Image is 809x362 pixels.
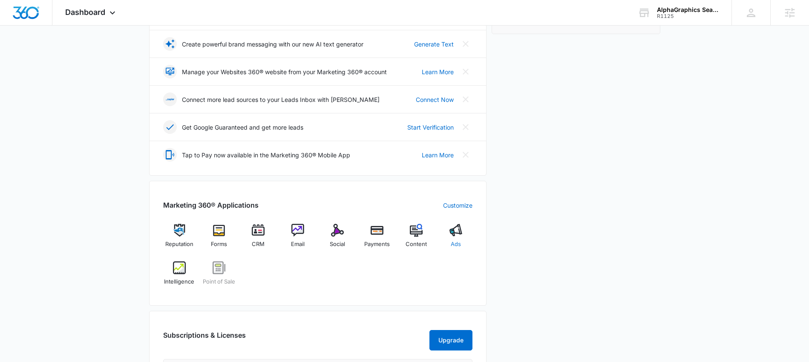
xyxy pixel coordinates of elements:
[202,261,235,292] a: Point of Sale
[459,65,472,78] button: Close
[360,224,393,255] a: Payments
[182,40,363,49] p: Create powerful brand messaging with our new AI text generator
[443,201,472,210] a: Customize
[422,67,454,76] a: Learn More
[459,120,472,134] button: Close
[242,224,275,255] a: CRM
[182,95,380,104] p: Connect more lead sources to your Leads Inbox with [PERSON_NAME]
[451,240,461,249] span: Ads
[414,40,454,49] a: Generate Text
[163,200,259,210] h2: Marketing 360® Applications
[321,224,354,255] a: Social
[252,240,265,249] span: CRM
[459,37,472,51] button: Close
[163,330,246,347] h2: Subscriptions & Licenses
[282,224,314,255] a: Email
[164,278,194,286] span: Intelligence
[400,224,433,255] a: Content
[422,151,454,159] a: Learn More
[429,330,472,350] button: Upgrade
[416,95,454,104] a: Connect Now
[459,93,472,106] button: Close
[65,8,105,17] span: Dashboard
[163,261,196,292] a: Intelligence
[165,240,193,249] span: Reputation
[440,224,472,255] a: Ads
[330,240,345,249] span: Social
[182,123,303,132] p: Get Google Guaranteed and get more leads
[459,148,472,162] button: Close
[407,123,454,132] a: Start Verification
[182,67,387,76] p: Manage your Websites 360® website from your Marketing 360® account
[163,224,196,255] a: Reputation
[364,240,390,249] span: Payments
[203,278,235,286] span: Point of Sale
[657,13,719,19] div: account id
[291,240,305,249] span: Email
[211,240,227,249] span: Forms
[202,224,235,255] a: Forms
[657,6,719,13] div: account name
[406,240,427,249] span: Content
[182,151,350,159] p: Tap to Pay now available in the Marketing 360® Mobile App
